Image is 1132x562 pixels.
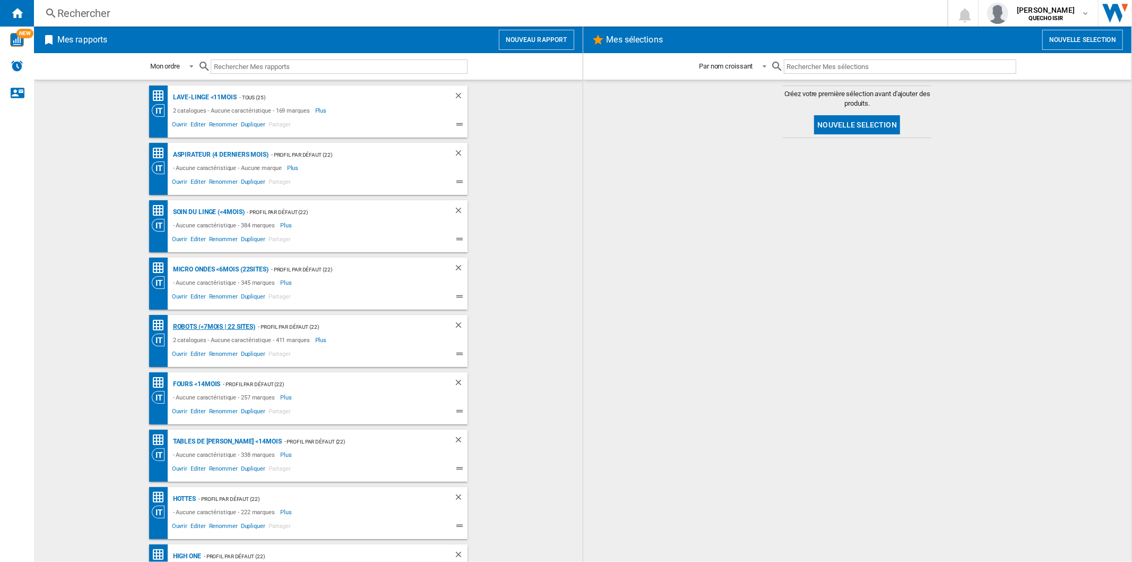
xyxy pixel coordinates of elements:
[189,120,207,132] span: Editer
[170,492,196,506] div: Hottes
[784,59,1017,74] input: Rechercher Mes sélections
[170,320,255,334] div: Robots (<7mois | 22 sites)
[152,548,170,561] div: Classement des prix
[208,120,239,132] span: Renommer
[196,492,433,506] div: - Profil par défaut (22)
[55,30,109,50] h2: Mes rapports
[189,177,207,190] span: Editer
[152,334,170,346] div: Vision Catégorie
[239,120,267,132] span: Dupliquer
[454,206,468,219] div: Supprimer
[189,292,207,304] span: Editer
[170,206,245,219] div: Soin du linge (<4mois)
[239,292,267,304] span: Dupliquer
[170,506,280,518] div: - Aucune caractéristique - 222 marques
[280,219,293,232] span: Plus
[239,177,267,190] span: Dupliquer
[152,491,170,504] div: Classement des prix
[170,148,269,161] div: Aspirateur (4 derniers mois)
[267,177,292,190] span: Partager
[220,378,432,391] div: - Profil par défaut (22)
[170,219,280,232] div: - Aucune caractéristique - 384 marques
[170,349,189,362] span: Ouvrir
[152,391,170,404] div: Vision Catégorie
[237,91,433,104] div: - TOUS (25)
[170,464,189,476] span: Ouvrir
[287,161,300,174] span: Plus
[170,120,189,132] span: Ouvrir
[1029,15,1063,22] b: QUECHOISIR
[454,320,468,334] div: Supprimer
[170,276,280,289] div: - Aucune caractéristique - 345 marques
[170,234,189,247] span: Ouvrir
[170,406,189,419] span: Ouvrir
[239,406,267,419] span: Dupliquer
[987,3,1008,24] img: profile.jpg
[239,521,267,534] span: Dupliquer
[57,6,920,21] div: Rechercher
[267,406,292,419] span: Partager
[208,521,239,534] span: Renommer
[170,521,189,534] span: Ouvrir
[170,104,315,117] div: 2 catalogues - Aucune caractéristique - 169 marques
[152,161,170,174] div: Vision Catégorie
[152,448,170,461] div: Vision Catégorie
[208,464,239,476] span: Renommer
[152,506,170,518] div: Vision Catégorie
[152,276,170,289] div: Vision Catégorie
[152,219,170,232] div: Vision Catégorie
[783,89,931,108] span: Créez votre première sélection avant d'ajouter des produits.
[170,292,189,304] span: Ouvrir
[208,234,239,247] span: Renommer
[239,234,267,247] span: Dupliquer
[267,234,292,247] span: Partager
[454,148,468,161] div: Supprimer
[208,349,239,362] span: Renommer
[269,263,433,276] div: - Profil par défaut (22)
[454,492,468,506] div: Supprimer
[239,349,267,362] span: Dupliquer
[152,376,170,389] div: Classement des prix
[189,349,207,362] span: Editer
[170,448,280,461] div: - Aucune caractéristique - 338 marques
[208,406,239,419] span: Renommer
[604,30,665,50] h2: Mes sélections
[170,378,221,391] div: Fours <14mois
[152,261,170,275] div: Classement des prix
[245,206,433,219] div: - Profil par défaut (22)
[315,334,329,346] span: Plus
[170,391,280,404] div: - Aucune caractéristique - 257 marques
[11,59,23,72] img: alerts-logo.svg
[269,148,433,161] div: - Profil par défaut (22)
[699,62,753,70] div: Par nom croissant
[10,33,24,47] img: wise-card.svg
[208,177,239,190] span: Renommer
[454,435,468,448] div: Supprimer
[282,435,433,448] div: - Profil par défaut (22)
[208,292,239,304] span: Renommer
[267,292,292,304] span: Partager
[189,521,207,534] span: Editer
[239,464,267,476] span: Dupliquer
[267,349,292,362] span: Partager
[499,30,574,50] button: Nouveau rapport
[152,319,170,332] div: Classement des prix
[170,91,237,104] div: Lave-linge <11mois
[189,406,207,419] span: Editer
[280,506,293,518] span: Plus
[315,104,329,117] span: Plus
[814,115,900,134] button: Nouvelle selection
[267,120,292,132] span: Partager
[280,391,293,404] span: Plus
[189,464,207,476] span: Editer
[267,521,292,534] span: Partager
[170,263,269,276] div: Micro ondes <6mois (22sites)
[152,433,170,447] div: Classement des prix
[280,276,293,289] span: Plus
[170,177,189,190] span: Ouvrir
[170,161,287,174] div: - Aucune caractéristique - Aucune marque
[152,147,170,160] div: Classement des prix
[1042,30,1123,50] button: Nouvelle selection
[255,320,433,334] div: - Profil par défaut (22)
[454,91,468,104] div: Supprimer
